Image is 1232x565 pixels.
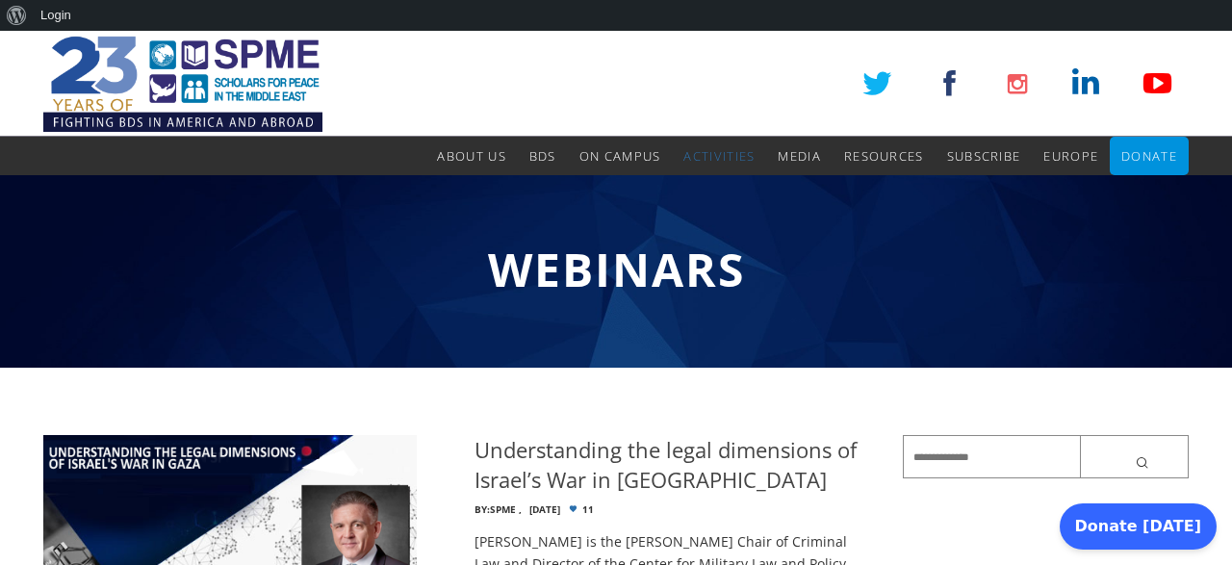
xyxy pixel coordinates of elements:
a: BDS [529,137,556,175]
a: Resources [844,137,924,175]
span: Europe [1043,147,1098,165]
a: Media [778,137,821,175]
span: BDS [529,147,556,165]
span: Activities [683,147,755,165]
a: Donate [1121,137,1177,175]
span: By: [475,502,490,516]
a: Activities [683,137,755,175]
span: About Us [437,147,505,165]
h4: Understanding the legal dimensions of Israel’s War in [GEOGRAPHIC_DATA] [475,435,873,495]
a: SPME [490,502,516,516]
time: [DATE] [529,504,560,515]
span: Resources [844,147,924,165]
a: About Us [437,137,505,175]
a: On Campus [579,137,661,175]
span: Media [778,147,821,165]
span: Subscribe [947,147,1021,165]
img: SPME [43,31,322,137]
a: Subscribe [947,137,1021,175]
span: Webinars [488,238,745,300]
div: 11 [475,504,873,515]
span: On Campus [579,147,661,165]
a: Europe [1043,137,1098,175]
span: Donate [1121,147,1177,165]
